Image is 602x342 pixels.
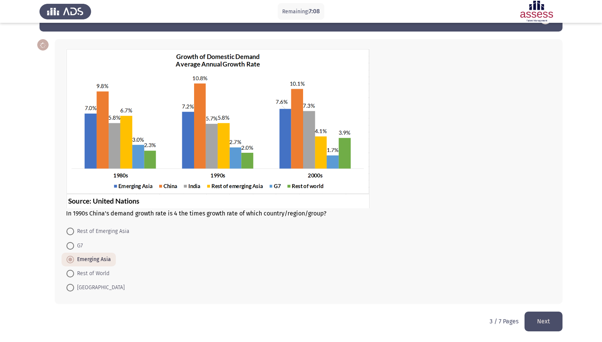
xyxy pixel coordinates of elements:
img: Assessment logo of Assessment En (Focus & 16PD) [511,1,562,22]
span: Emerging Asia [74,255,111,264]
p: Remaining: [282,7,320,16]
img: RU5fUk5DXzQxLnBuZzE2OTEzMTQ2ODcxNDc=.png [66,49,370,208]
span: G7 [74,241,83,250]
img: Assess Talent Management logo [40,1,91,22]
span: Rest of World [74,269,109,278]
div: In 1990s China's demand growth rate is 4 the times growth rate of which country/region/group? [66,49,551,217]
span: [GEOGRAPHIC_DATA] [74,283,125,292]
button: load next page [525,312,562,331]
span: 7:08 [309,8,320,15]
span: Rest of Emerging Asia [74,227,130,236]
p: 3 / 7 Pages [490,318,518,325]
